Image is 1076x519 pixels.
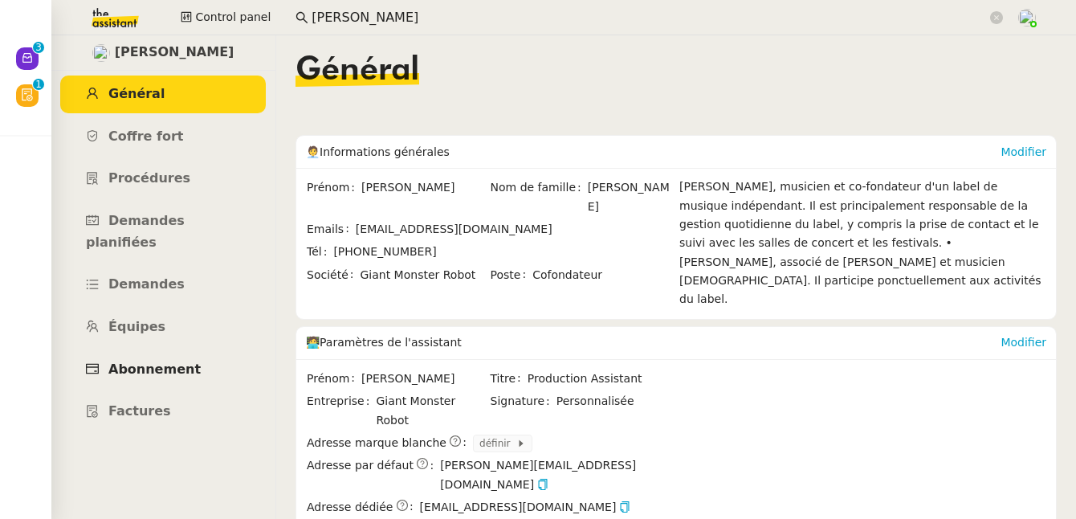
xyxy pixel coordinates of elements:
span: Société [307,266,360,284]
span: Demandes planifiées [86,213,185,250]
span: Nom de famille [491,178,588,216]
span: Informations générales [320,145,450,158]
span: Titre [491,370,528,388]
span: Production Assistant [528,370,672,388]
input: Rechercher [312,7,987,29]
a: Demandes planifiées [60,202,266,261]
a: Modifier [1001,336,1046,349]
span: Coffre fort [108,129,184,144]
span: Entreprise [307,392,376,430]
span: Général [295,55,419,87]
span: Demandes [108,276,185,292]
div: [PERSON_NAME], musicien et co-fondateur d'un label de musique indépendant. Il est principalement ... [679,178,1046,309]
span: Procédures [108,170,190,186]
span: [PERSON_NAME] [361,178,488,197]
nz-badge-sup: 1 [33,79,44,90]
span: Adresse marque blanche [307,434,446,452]
span: Adresse par défaut [307,456,414,475]
a: Procédures [60,160,266,198]
button: Control panel [171,6,280,29]
span: Prénom [307,178,361,197]
div: 🧑‍💻 [306,327,1001,359]
img: users%2FNTfmycKsCFdqp6LX6USf2FmuPJo2%2Favatar%2Fprofile-pic%20(1).png [1018,9,1036,27]
a: Demandes [60,266,266,304]
span: définir [479,435,516,452]
span: Factures [108,403,171,419]
span: Adresse dédiée [307,498,393,517]
p: 1 [35,79,42,93]
span: [PERSON_NAME][EMAIL_ADDRESS][DOMAIN_NAME] [440,456,672,494]
nz-badge-sup: 3 [33,42,44,53]
span: Abonnement [108,362,201,377]
span: Control panel [195,8,271,27]
span: Emails [307,220,356,239]
span: Signature [491,392,556,411]
span: [PERSON_NAME] [115,42,234,63]
a: Équipes [60,309,266,346]
span: [EMAIL_ADDRESS][DOMAIN_NAME] [420,498,631,517]
a: Modifier [1001,145,1046,158]
a: Général [60,76,266,113]
span: Giant Monster Robot [376,392,488,430]
span: Personnalisée [556,392,634,411]
span: Général [108,86,165,101]
div: 🧑‍💼 [306,136,1001,168]
span: Prénom [307,370,361,388]
span: Cofondateur [532,266,672,284]
span: [PERSON_NAME] [361,370,488,388]
span: Tél [307,243,333,261]
span: Paramètres de l'assistant [320,336,462,349]
a: Coffre fort [60,118,266,156]
span: Giant Monster Robot [360,266,488,284]
span: Équipes [108,319,165,334]
span: Poste [491,266,533,284]
span: [PHONE_NUMBER] [333,245,436,258]
img: users%2F3CpkSvRqqeRLK3NOHyNRs2ztwrS2%2Favatar%2F6d1fd4b3-0739-409f-ad6f-8d57c219f1fd [92,44,110,62]
span: [PERSON_NAME] [588,178,672,216]
span: [EMAIL_ADDRESS][DOMAIN_NAME] [356,223,552,235]
p: 3 [35,42,42,56]
a: Abonnement [60,351,266,389]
